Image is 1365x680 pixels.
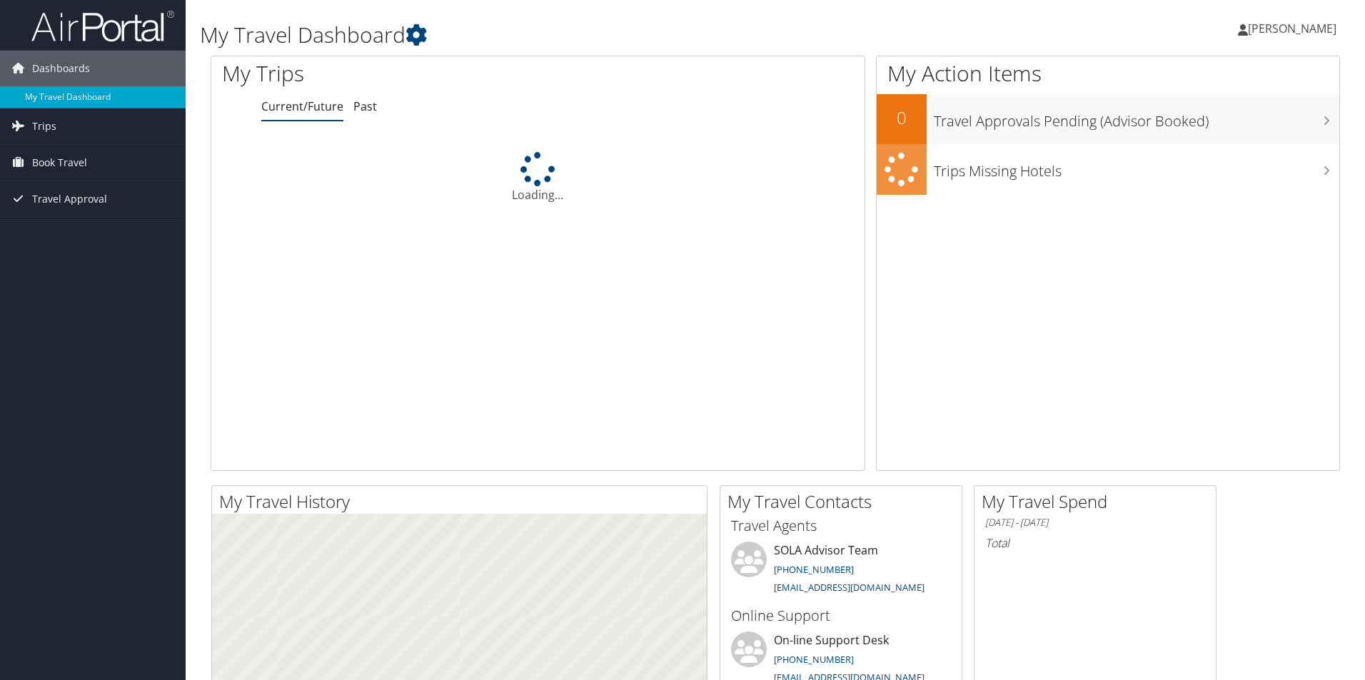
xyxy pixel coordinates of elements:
h3: Travel Agents [731,516,951,536]
h6: [DATE] - [DATE] [985,516,1205,529]
h2: 0 [877,106,927,130]
h3: Online Support [731,606,951,626]
a: [EMAIL_ADDRESS][DOMAIN_NAME] [774,581,925,594]
a: Past [353,98,377,114]
a: Current/Future [261,98,343,114]
span: Trips [32,108,56,144]
li: SOLA Advisor Team [724,542,958,600]
h3: Travel Approvals Pending (Advisor Booked) [934,104,1339,131]
h2: My Travel Spend [982,489,1216,514]
h1: My Trips [222,59,582,88]
h2: My Travel History [219,489,707,514]
h1: My Action Items [877,59,1339,88]
h3: Trips Missing Hotels [934,154,1339,181]
a: 0Travel Approvals Pending (Advisor Booked) [877,94,1339,144]
a: [PHONE_NUMBER] [774,653,854,666]
div: Loading... [211,152,865,203]
a: [PHONE_NUMBER] [774,563,854,576]
a: Trips Missing Hotels [877,144,1339,195]
h1: My Travel Dashboard [200,20,967,50]
span: Travel Approval [32,181,107,217]
img: airportal-logo.png [31,9,174,43]
span: [PERSON_NAME] [1248,21,1336,36]
h6: Total [985,535,1205,551]
span: Dashboards [32,51,90,86]
span: Book Travel [32,145,87,181]
a: [PERSON_NAME] [1238,7,1351,50]
h2: My Travel Contacts [727,489,962,514]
